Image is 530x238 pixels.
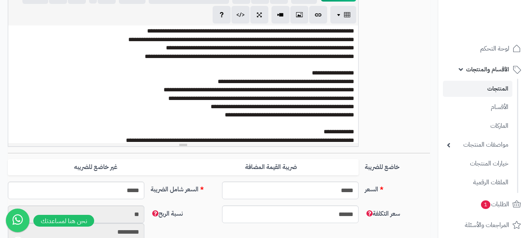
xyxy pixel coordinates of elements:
[148,182,219,194] label: السعر شامل الضريبة
[362,159,433,172] label: خاضع للضريبة
[443,155,512,172] a: خيارات المنتجات
[443,174,512,191] a: الملفات الرقمية
[443,81,512,97] a: المنتجات
[151,209,183,218] span: نسبة الربح
[465,220,509,231] span: المراجعات والأسئلة
[480,199,509,210] span: الطلبات
[443,99,512,116] a: الأقسام
[443,136,512,153] a: مواصفات المنتجات
[362,182,433,194] label: السعر
[481,200,490,209] span: 1
[365,209,400,218] span: سعر التكلفة
[183,159,359,175] label: ضريبة القيمة المضافة
[8,159,183,175] label: غير خاضع للضريبه
[443,39,525,58] a: لوحة التحكم
[443,118,512,134] a: الماركات
[466,64,509,75] span: الأقسام والمنتجات
[443,216,525,234] a: المراجعات والأسئلة
[480,43,509,54] span: لوحة التحكم
[443,195,525,214] a: الطلبات1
